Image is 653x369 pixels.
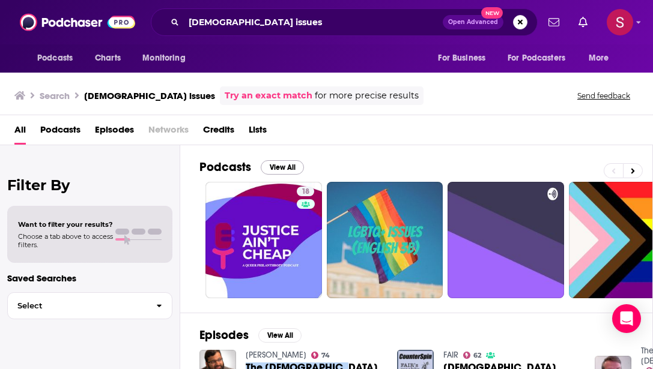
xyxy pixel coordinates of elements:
button: open menu [500,47,583,70]
a: Credits [203,120,234,145]
span: Want to filter your results? [18,220,113,229]
span: Choose a tab above to access filters. [18,232,113,249]
a: 62 [463,352,482,359]
a: Show notifications dropdown [574,12,592,32]
span: 62 [473,353,481,358]
a: Podcasts [40,120,80,145]
a: Try an exact match [225,89,312,103]
span: For Business [438,50,485,67]
a: 74 [311,352,330,359]
span: Networks [148,120,189,145]
a: Episodes [95,120,134,145]
span: Monitoring [142,50,185,67]
h3: Search [40,90,70,101]
button: View All [261,160,304,175]
img: Podchaser - Follow, Share and Rate Podcasts [20,11,135,34]
a: Charts [87,47,128,70]
h2: Filter By [7,176,172,194]
span: For Podcasters [508,50,565,67]
button: Select [7,292,172,319]
h2: Episodes [199,328,249,343]
a: Yasir Qadhi [246,350,306,360]
h3: [DEMOGRAPHIC_DATA] issues [84,90,215,101]
div: Search podcasts, credits, & more... [151,8,538,36]
p: Saved Searches [7,272,172,284]
input: Search podcasts, credits, & more... [184,13,443,32]
a: 18 [205,182,322,298]
a: 18 [297,187,314,196]
button: open menu [430,47,500,70]
button: open menu [580,47,624,70]
button: open menu [134,47,201,70]
a: All [14,120,26,145]
a: EpisodesView All [199,328,302,343]
span: More [589,50,609,67]
div: Open Intercom Messenger [612,304,641,333]
button: open menu [29,47,88,70]
span: Charts [95,50,121,67]
span: 74 [321,353,330,358]
h2: Podcasts [199,160,251,175]
button: View All [258,328,302,343]
button: Show profile menu [607,9,633,35]
span: New [481,7,503,19]
a: PodcastsView All [199,160,304,175]
button: Send feedback [574,91,634,101]
button: Open AdvancedNew [443,15,503,29]
a: FAIR [443,350,458,360]
span: 18 [302,186,309,198]
a: Show notifications dropdown [544,12,564,32]
span: Open Advanced [448,19,498,25]
span: Logged in as stephanie85546 [607,9,633,35]
span: for more precise results [315,89,419,103]
span: Select [8,302,147,310]
a: Lists [249,120,267,145]
span: Podcasts [37,50,73,67]
img: User Profile [607,9,633,35]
